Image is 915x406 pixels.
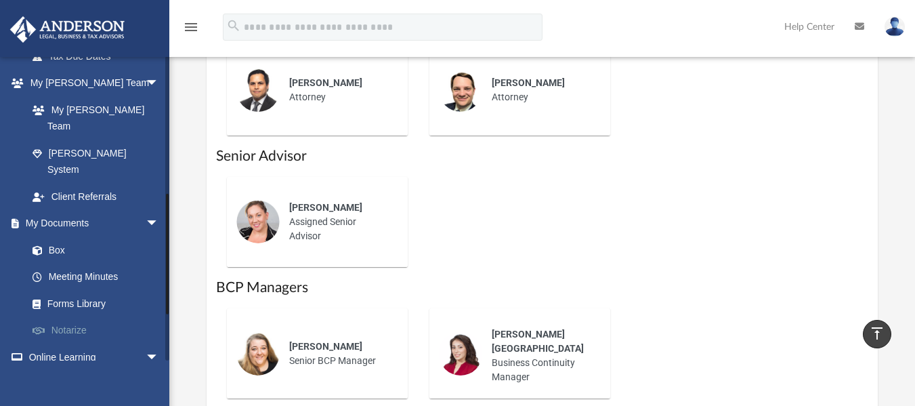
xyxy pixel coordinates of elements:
[869,325,885,342] i: vertical_align_top
[482,318,601,394] div: Business Continuity Manager
[492,329,584,354] span: [PERSON_NAME][GEOGRAPHIC_DATA]
[146,344,173,371] span: arrow_drop_down
[183,26,199,35] a: menu
[492,77,565,88] span: [PERSON_NAME]
[146,210,173,238] span: arrow_drop_down
[439,68,482,112] img: thumbnail
[289,77,362,88] span: [PERSON_NAME]
[19,96,166,140] a: My [PERSON_NAME] Team
[236,332,280,375] img: thumbnail
[9,210,179,237] a: My Documentsarrow_drop_down
[19,237,173,264] a: Box
[289,202,362,213] span: [PERSON_NAME]
[482,66,601,114] div: Attorney
[9,70,173,97] a: My [PERSON_NAME] Teamarrow_drop_down
[280,191,398,253] div: Assigned Senior Advisor
[183,19,199,35] i: menu
[863,320,891,348] a: vertical_align_top
[19,317,179,344] a: Notarize
[9,344,173,371] a: Online Learningarrow_drop_down
[216,278,868,298] h1: BCP Managers
[280,66,398,114] div: Attorney
[19,183,173,210] a: Client Referrals
[6,16,129,43] img: Anderson Advisors Platinum Portal
[280,330,398,378] div: Senior BCP Manager
[289,341,362,352] span: [PERSON_NAME]
[19,290,173,317] a: Forms Library
[19,264,179,291] a: Meeting Minutes
[885,17,905,37] img: User Pic
[439,332,482,375] img: thumbnail
[19,140,173,183] a: [PERSON_NAME] System
[226,18,241,33] i: search
[236,68,280,112] img: thumbnail
[216,146,868,166] h1: Senior Advisor
[146,70,173,98] span: arrow_drop_down
[236,200,280,243] img: thumbnail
